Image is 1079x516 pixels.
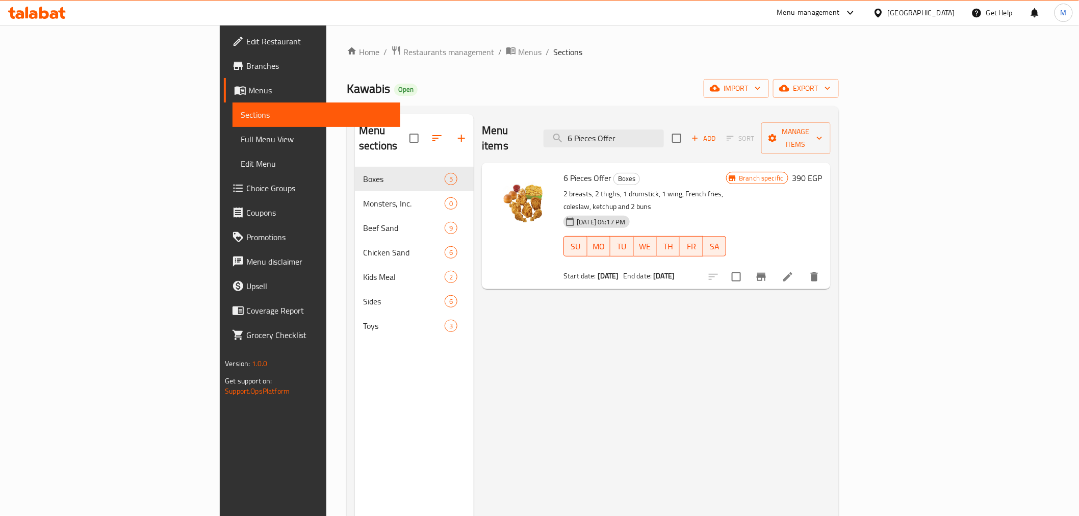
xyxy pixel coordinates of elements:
a: Coupons [224,200,400,225]
button: TH [657,236,680,256]
div: Kids Meal2 [355,265,474,289]
button: import [704,79,769,98]
a: Choice Groups [224,176,400,200]
span: Promotions [246,231,392,243]
span: Open [394,85,418,94]
li: / [498,46,502,58]
span: Edit Menu [241,158,392,170]
span: Select all sections [403,127,425,149]
span: Add [690,133,717,144]
span: Branches [246,60,392,72]
span: Restaurants management [403,46,494,58]
button: export [773,79,839,98]
span: TH [661,239,676,254]
div: items [445,271,457,283]
span: Menus [248,84,392,96]
a: Edit Menu [233,151,400,176]
nav: Menu sections [355,163,474,342]
a: Sections [233,102,400,127]
span: FR [684,239,699,254]
span: Toys [363,320,445,332]
a: Support.OpsPlatform [225,384,290,398]
div: Beef Sand9 [355,216,474,240]
span: Edit Restaurant [246,35,392,47]
span: Select section [666,127,687,149]
a: Restaurants management [391,45,494,59]
span: Upsell [246,280,392,292]
span: SA [707,239,722,254]
span: 2 [445,272,457,282]
span: 5 [445,174,457,184]
div: Boxes5 [355,167,474,191]
span: Branch specific [735,173,787,183]
span: MO [592,239,606,254]
span: import [712,82,761,95]
span: Menus [518,46,542,58]
span: 1.0.0 [252,357,268,370]
div: Beef Sand [363,222,445,234]
span: Select section first [720,131,761,146]
span: Sides [363,295,445,307]
a: Edit Restaurant [224,29,400,54]
button: WE [634,236,657,256]
button: delete [802,265,827,289]
input: search [544,130,664,147]
span: End date: [623,269,652,282]
span: Start date: [563,269,596,282]
span: Full Menu View [241,133,392,145]
div: Toys3 [355,314,474,338]
span: Boxes [363,173,445,185]
a: Menus [224,78,400,102]
span: export [781,82,831,95]
b: [DATE] [654,269,675,282]
a: Upsell [224,274,400,298]
div: items [445,246,457,259]
div: Sides6 [355,289,474,314]
span: 6 [445,248,457,257]
button: TU [610,236,633,256]
button: Add section [449,126,474,150]
a: Grocery Checklist [224,323,400,347]
span: Grocery Checklist [246,329,392,341]
div: items [445,222,457,234]
p: 2 breasts, 2 thighs, 1 drumstick, 1 wing, French fries, coleslaw, ketchup and 2 buns [563,188,726,213]
h2: Menu items [482,123,531,153]
button: SA [703,236,726,256]
div: Open [394,84,418,96]
div: Chicken Sand6 [355,240,474,265]
button: Add [687,131,720,146]
span: WE [638,239,653,254]
button: Branch-specific-item [749,265,774,289]
nav: breadcrumb [347,45,839,59]
button: MO [587,236,610,256]
span: 6 [445,297,457,306]
div: [GEOGRAPHIC_DATA] [888,7,955,18]
div: items [445,173,457,185]
span: Coverage Report [246,304,392,317]
span: Menu disclaimer [246,255,392,268]
span: Choice Groups [246,182,392,194]
span: Monsters, Inc. [363,197,445,210]
span: Boxes [614,173,639,185]
span: 6 Pieces Offer [563,170,611,186]
button: Manage items [761,122,831,154]
span: 3 [445,321,457,331]
span: Get support on: [225,374,272,388]
img: 6 Pieces Offer [490,171,555,236]
div: items [445,320,457,332]
h6: 390 EGP [792,171,823,185]
span: [DATE] 04:17 PM [573,217,629,227]
div: Monsters, Inc.0 [355,191,474,216]
a: Coverage Report [224,298,400,323]
span: Select to update [726,266,747,288]
span: Sections [553,46,582,58]
div: Boxes [613,173,640,185]
span: M [1061,7,1067,18]
div: items [445,197,457,210]
span: Chicken Sand [363,246,445,259]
